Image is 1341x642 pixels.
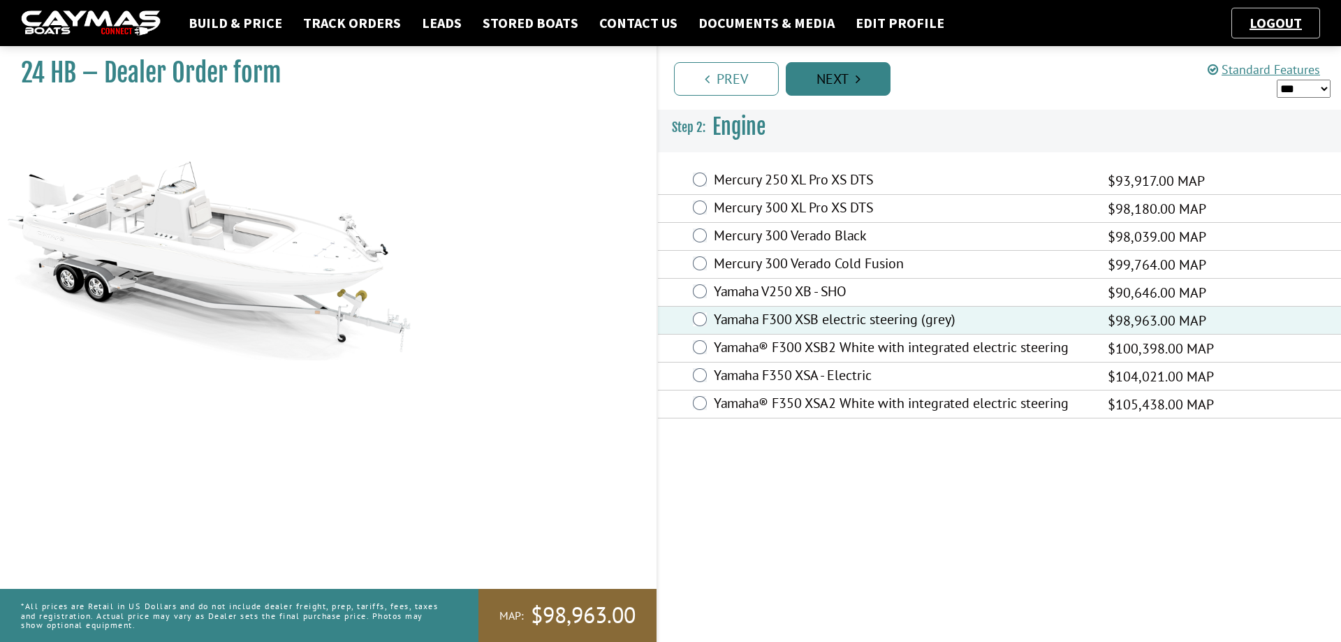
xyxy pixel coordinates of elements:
label: Yamaha® F300 XSB2 White with integrated electric steering [714,339,1090,359]
span: $105,438.00 MAP [1108,394,1214,415]
label: Yamaha® F350 XSA2 White with integrated electric steering [714,395,1090,415]
span: $98,180.00 MAP [1108,198,1206,219]
span: $90,646.00 MAP [1108,282,1206,303]
span: $98,039.00 MAP [1108,226,1206,247]
a: Standard Features [1208,61,1320,78]
p: *All prices are Retail in US Dollars and do not include dealer freight, prep, tariffs, fees, taxe... [21,594,447,636]
a: Track Orders [296,14,408,32]
h3: Engine [658,101,1341,153]
h1: 24 HB – Dealer Order form [21,57,622,89]
a: Leads [415,14,469,32]
span: MAP: [499,608,524,623]
label: Yamaha V250 XB - SHO [714,283,1090,303]
ul: Pagination [670,60,1341,96]
a: Documents & Media [691,14,842,32]
span: $93,917.00 MAP [1108,170,1205,191]
span: $99,764.00 MAP [1108,254,1206,275]
a: Logout [1243,14,1309,31]
a: Next [786,62,891,96]
a: Build & Price [182,14,289,32]
label: Mercury 300 Verado Cold Fusion [714,255,1090,275]
a: Stored Boats [476,14,585,32]
label: Mercury 300 Verado Black [714,227,1090,247]
label: Yamaha F350 XSA - Electric [714,367,1090,387]
span: $98,963.00 MAP [1108,310,1206,331]
a: MAP:$98,963.00 [478,589,657,642]
label: Mercury 300 XL Pro XS DTS [714,199,1090,219]
span: $104,021.00 MAP [1108,366,1214,387]
span: $100,398.00 MAP [1108,338,1214,359]
a: Prev [674,62,779,96]
label: Yamaha F300 XSB electric steering (grey) [714,311,1090,331]
span: $98,963.00 [531,601,636,630]
img: caymas-dealer-connect-2ed40d3bc7270c1d8d7ffb4b79bf05adc795679939227970def78ec6f6c03838.gif [21,10,161,36]
a: Contact Us [592,14,684,32]
label: Mercury 250 XL Pro XS DTS [714,171,1090,191]
a: Edit Profile [849,14,951,32]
